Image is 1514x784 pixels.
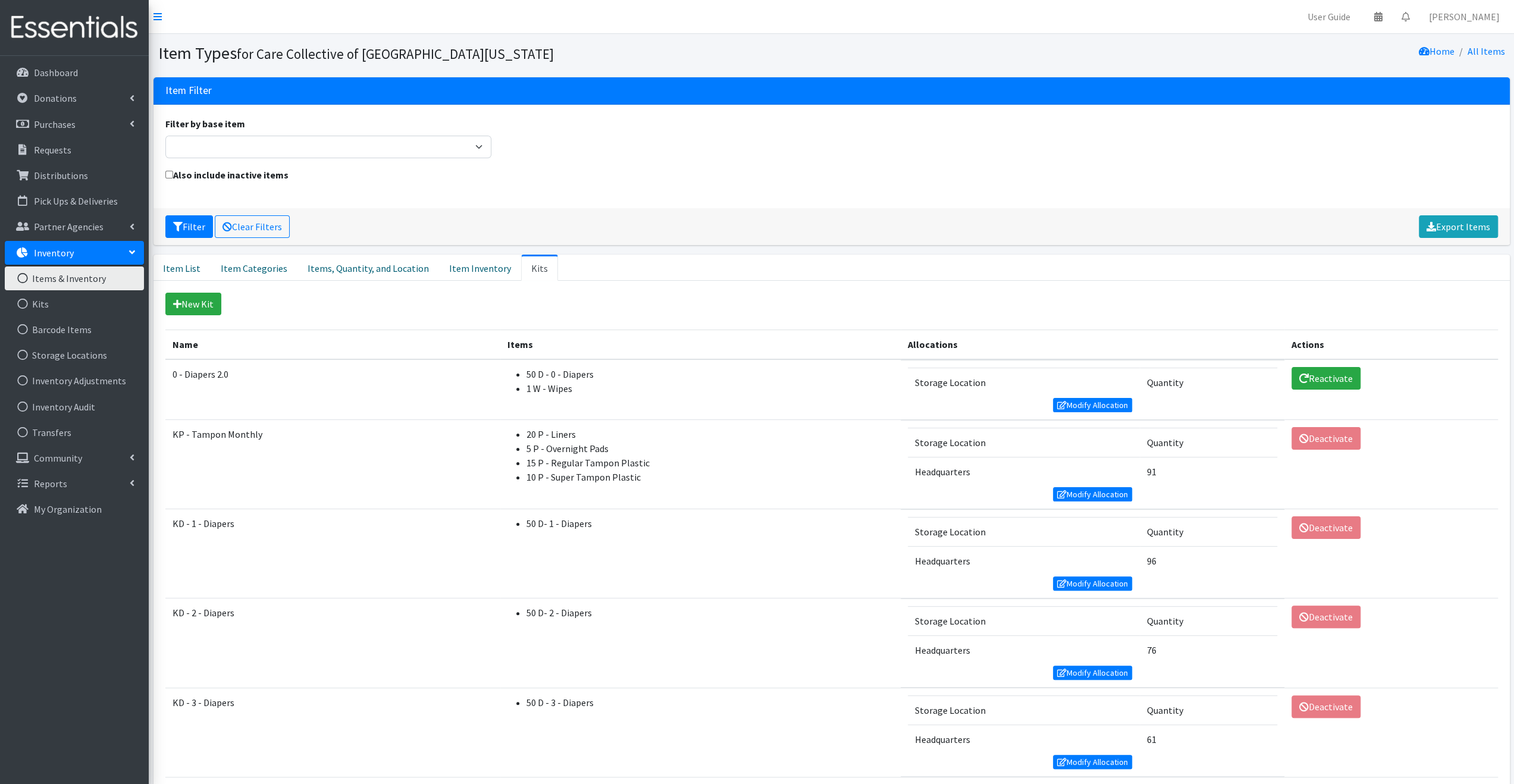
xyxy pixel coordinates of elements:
[526,427,894,441] li: 20 P - Liners
[297,255,439,281] a: Items, Quantity, and Location
[908,725,1140,754] td: Headquarters
[521,255,558,281] a: Kits
[34,452,82,464] p: Community
[5,112,144,136] a: Purchases
[5,472,144,496] a: Reports
[5,421,144,444] a: Transfers
[1053,398,1133,412] a: Modify Allocation
[908,606,1140,635] td: Storage Location
[5,241,144,265] a: Inventory
[526,381,894,396] li: 1 W - Wipes
[526,516,894,531] li: 50 D- 1 - Diapers
[526,441,894,456] li: 5 P - Overnight Pads
[5,266,144,290] a: Items & Inventory
[1140,635,1278,664] td: 76
[5,318,144,341] a: Barcode Items
[165,215,213,238] button: Filter
[165,359,500,420] td: 0 - Diapers 2.0
[34,92,77,104] p: Donations
[901,330,1284,359] th: Allocations
[526,470,894,484] li: 10 P - Super Tampon Plastic
[34,478,67,490] p: Reports
[1140,606,1278,635] td: Quantity
[1053,576,1133,591] a: Modify Allocation
[34,170,88,181] p: Distributions
[165,84,212,97] h3: Item Filter
[34,195,118,207] p: Pick Ups & Deliveries
[158,43,827,64] h1: Item Types
[1419,45,1455,57] a: Home
[500,330,901,359] th: Items
[34,118,76,130] p: Purchases
[1140,368,1278,397] td: Quantity
[237,45,554,62] small: for Care Collective of [GEOGRAPHIC_DATA][US_STATE]
[1140,696,1278,725] td: Quantity
[34,247,74,259] p: Inventory
[5,292,144,316] a: Kits
[1419,5,1509,29] a: [PERSON_NAME]
[1468,45,1505,57] a: All Items
[908,635,1140,664] td: Headquarters
[1419,215,1498,238] a: Export Items
[1140,517,1278,546] td: Quantity
[165,598,500,688] td: KD - 2 - Diapers
[5,138,144,162] a: Requests
[1053,666,1133,680] a: Modify Allocation
[1140,457,1278,486] td: 91
[1292,367,1361,390] a: Reactivate
[165,509,500,598] td: KD - 1 - Diapers
[1298,5,1360,29] a: User Guide
[5,164,144,187] a: Distributions
[5,497,144,521] a: My Organization
[5,395,144,419] a: Inventory Audit
[5,86,144,110] a: Donations
[1140,428,1278,457] td: Quantity
[1284,330,1497,359] th: Actions
[908,517,1140,546] td: Storage Location
[1140,546,1278,575] td: 96
[526,456,894,470] li: 15 P - Regular Tampon Plastic
[34,221,104,233] p: Partner Agencies
[439,255,521,281] a: Item Inventory
[211,255,297,281] a: Item Categories
[5,369,144,393] a: Inventory Adjustments
[165,420,500,509] td: KP - Tampon Monthly
[5,61,144,84] a: Dashboard
[908,457,1140,486] td: Headquarters
[34,503,102,515] p: My Organization
[526,695,894,710] li: 50 D - 3 - Diapers
[153,255,211,281] a: Item List
[165,688,500,777] td: KD - 3 - Diapers
[1140,725,1278,754] td: 61
[908,696,1140,725] td: Storage Location
[5,215,144,239] a: Partner Agencies
[5,189,144,213] a: Pick Ups & Deliveries
[908,368,1140,397] td: Storage Location
[526,367,894,381] li: 50 D - 0 - Diapers
[165,293,221,315] a: New Kit
[165,330,500,359] th: Name
[215,215,290,238] a: Clear Filters
[165,171,173,178] input: Also include inactive items
[5,343,144,367] a: Storage Locations
[1053,487,1133,501] a: Modify Allocation
[165,117,245,131] label: Filter by base item
[5,8,144,48] img: HumanEssentials
[34,144,71,156] p: Requests
[165,168,289,182] label: Also include inactive items
[34,67,78,79] p: Dashboard
[908,546,1140,575] td: Headquarters
[5,446,144,470] a: Community
[908,428,1140,457] td: Storage Location
[1053,755,1133,769] a: Modify Allocation
[526,606,894,620] li: 50 D- 2 - Diapers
